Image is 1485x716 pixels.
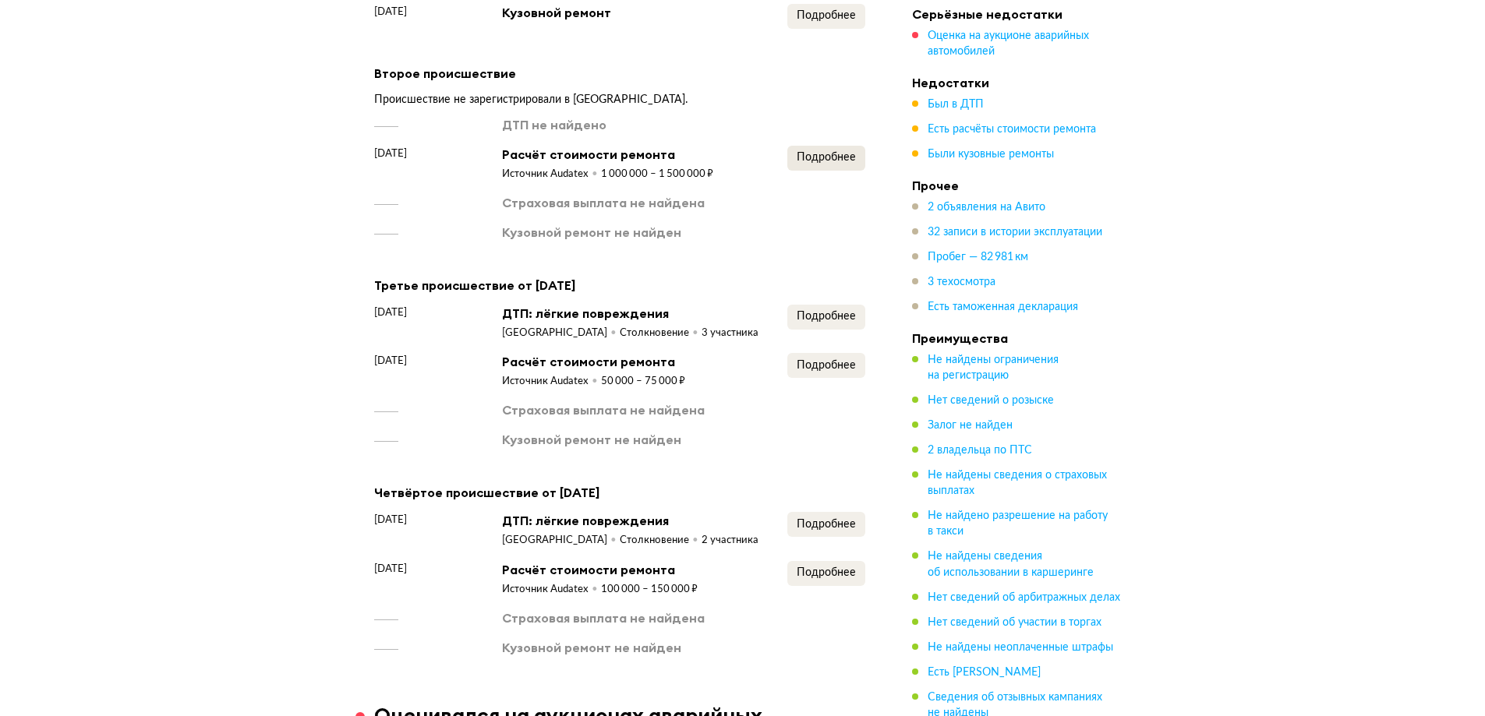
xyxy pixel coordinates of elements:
div: Кузовной ремонт не найден [502,431,681,448]
span: Подробнее [797,311,856,322]
div: Второе происшествие [374,63,865,83]
span: Есть [PERSON_NAME] [928,666,1041,677]
div: Кузовной ремонт [502,4,611,21]
span: [DATE] [374,4,407,19]
span: Есть таможенная декларация [928,302,1078,312]
button: Подробнее [787,353,865,378]
span: Подробнее [797,152,856,163]
span: Подробнее [797,10,856,21]
div: [GEOGRAPHIC_DATA] [502,326,620,340]
div: Происшествие не зарегистрировали в [GEOGRAPHIC_DATA]. [374,93,865,107]
div: 100 000 – 150 000 ₽ [601,583,698,597]
h4: Недостатки [912,75,1130,90]
button: Подробнее [787,146,865,171]
span: Подробнее [797,567,856,578]
span: [DATE] [374,353,407,369]
span: Есть расчёты стоимости ремонта [928,124,1096,135]
button: Подробнее [787,4,865,29]
span: Не найдены неоплаченные штрафы [928,641,1113,652]
div: 2 участника [702,534,758,548]
span: Пробег — 82 981 км [928,252,1028,263]
span: [DATE] [374,305,407,320]
span: Не найдены сведения о страховых выплатах [928,470,1107,496]
h4: Серьёзные недостатки [912,6,1130,22]
div: Кузовной ремонт не найден [502,639,681,656]
div: 3 участника [702,326,758,340]
div: ДТП: лёгкие повреждения [502,305,758,322]
span: 2 объявления на Авито [928,202,1045,213]
span: [DATE] [374,512,407,527]
div: [GEOGRAPHIC_DATA] [502,534,620,548]
div: Расчёт стоимости ремонта [502,146,713,163]
span: Нет сведений об участии в торгах [928,616,1101,627]
span: Нет сведений о розыске [928,395,1054,406]
div: 50 000 – 75 000 ₽ [601,375,685,389]
span: Были кузовные ремонты [928,149,1054,160]
button: Подробнее [787,561,865,586]
span: Не найдены ограничения на регистрацию [928,354,1059,381]
span: Подробнее [797,360,856,371]
div: Страховая выплата не найдена [502,401,705,418]
span: Нет сведений об арбитражных делах [928,591,1120,602]
button: Подробнее [787,512,865,537]
div: Столкновение [620,326,702,340]
h4: Преимущества [912,330,1130,346]
div: ДТП не найдено [502,116,606,133]
span: Оценка на аукционе аварийных автомобилей [928,30,1089,57]
div: Расчёт стоимости ремонта [502,353,685,370]
div: Страховая выплата не найдена [502,609,705,626]
button: Подробнее [787,305,865,330]
span: Был в ДТП [928,99,984,110]
div: Страховая выплата не найдена [502,194,705,211]
span: [DATE] [374,561,407,577]
span: Подробнее [797,519,856,530]
div: 1 000 000 – 1 500 000 ₽ [601,168,713,182]
span: Залог не найден [928,420,1013,431]
span: 3 техосмотра [928,277,995,287]
span: Не найдены сведения об использовании в каршеринге [928,551,1094,577]
div: Источник Audatex [502,583,601,597]
div: Источник Audatex [502,168,601,182]
span: 2 владельца по ПТС [928,445,1032,456]
div: Столкновение [620,534,702,548]
span: [DATE] [374,146,407,161]
div: Источник Audatex [502,375,601,389]
div: Третье происшествие от [DATE] [374,275,865,295]
div: Кузовной ремонт не найден [502,224,681,241]
div: ДТП: лёгкие повреждения [502,512,758,529]
h4: Прочее [912,178,1130,193]
div: Расчёт стоимости ремонта [502,561,698,578]
span: Не найдено разрешение на работу в такси [928,510,1108,537]
div: Четвёртое происшествие от [DATE] [374,482,865,503]
span: 32 записи в истории эксплуатации [928,227,1102,238]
